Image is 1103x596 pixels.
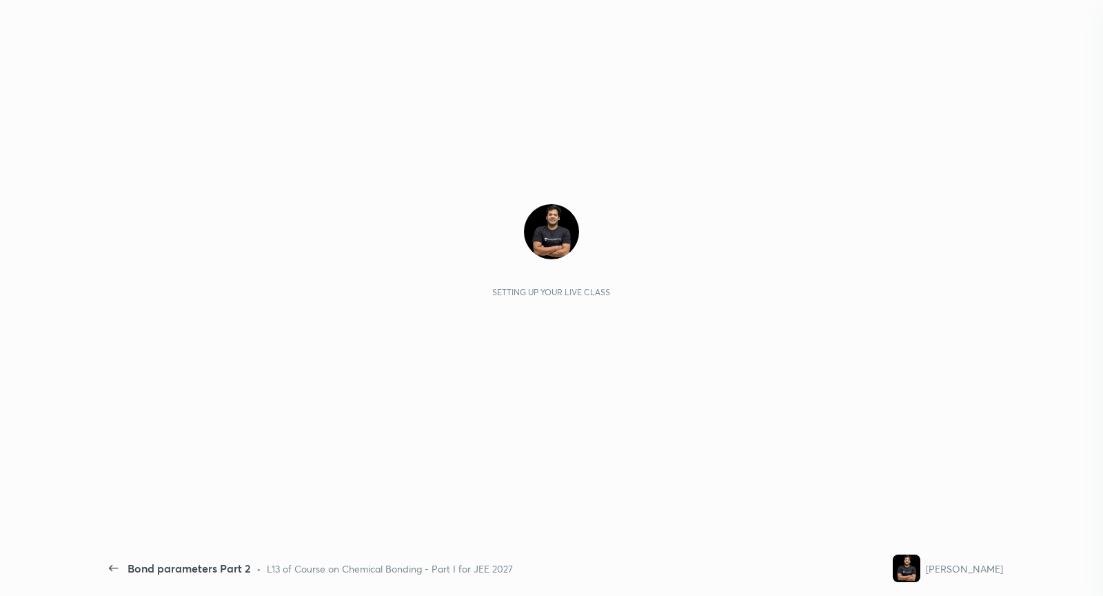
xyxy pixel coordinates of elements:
[524,204,579,259] img: 09cf30fa7328422783919cb9d1918269.jpg
[267,562,513,576] div: L13 of Course on Chemical Bonding - Part I for JEE 2027
[128,560,251,577] div: Bond parameters Part 2
[926,562,1003,576] div: [PERSON_NAME]
[256,562,261,576] div: •
[492,287,610,297] div: Setting up your live class
[893,555,920,582] img: 09cf30fa7328422783919cb9d1918269.jpg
